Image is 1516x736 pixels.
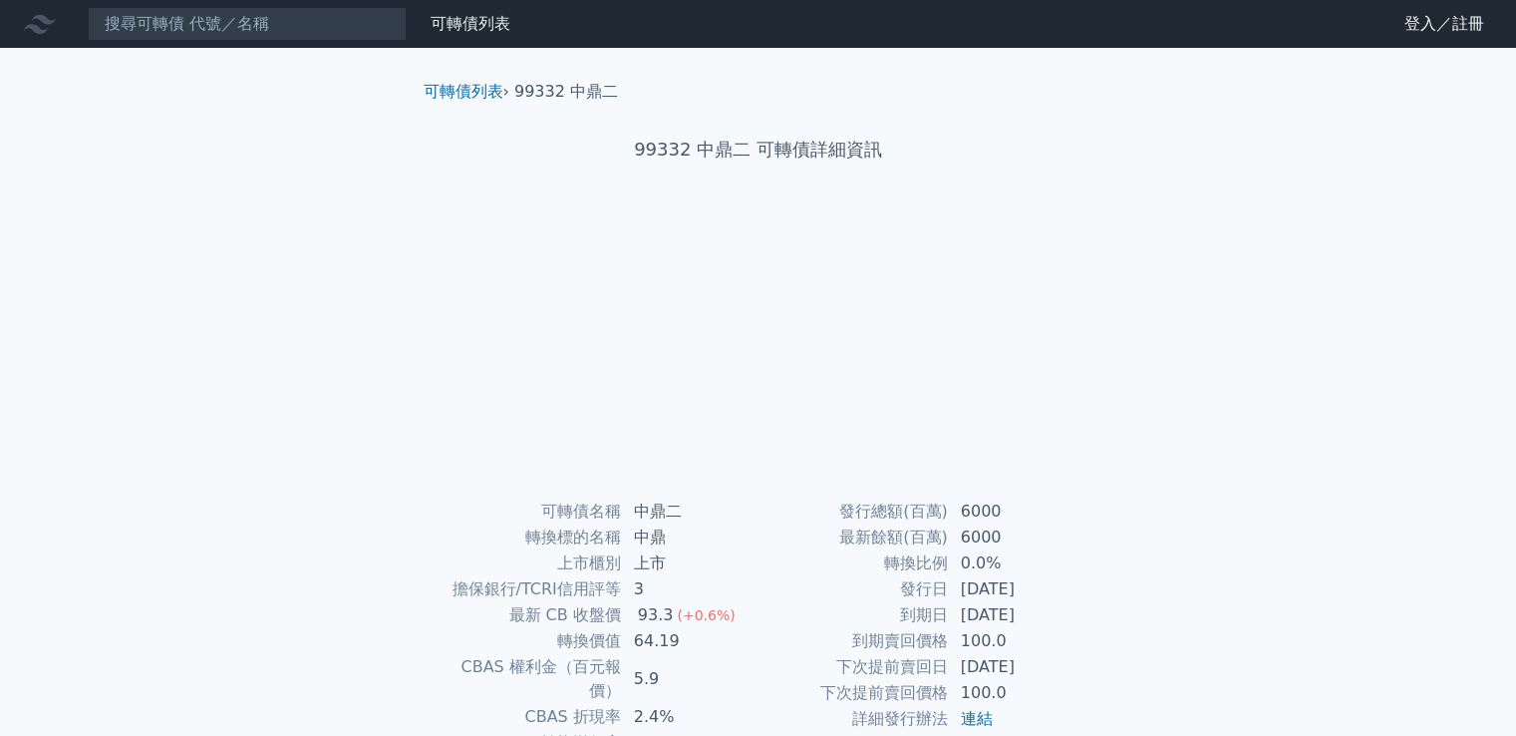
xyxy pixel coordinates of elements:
td: 6000 [949,499,1085,525]
a: 連結 [961,709,993,728]
div: 93.3 [634,603,678,627]
td: 轉換價值 [432,628,622,654]
td: CBAS 折現率 [432,704,622,730]
td: 0.0% [949,551,1085,576]
td: 轉換比例 [758,551,949,576]
li: › [424,80,509,104]
td: 100.0 [949,680,1085,706]
td: 最新餘額(百萬) [758,525,949,551]
td: 中鼎 [622,525,758,551]
td: 擔保銀行/TCRI信用評等 [432,576,622,602]
td: [DATE] [949,654,1085,680]
a: 可轉債列表 [431,14,510,33]
td: 100.0 [949,628,1085,654]
td: 發行日 [758,576,949,602]
td: 上市櫃別 [432,551,622,576]
td: 下次提前賣回價格 [758,680,949,706]
li: 99332 中鼎二 [514,80,618,104]
td: 到期賣回價格 [758,628,949,654]
td: 2.4% [622,704,758,730]
td: [DATE] [949,576,1085,602]
td: 詳細發行辦法 [758,706,949,732]
td: 6000 [949,525,1085,551]
td: 可轉債名稱 [432,499,622,525]
td: 轉換標的名稱 [432,525,622,551]
span: (+0.6%) [677,607,735,623]
td: [DATE] [949,602,1085,628]
td: 3 [622,576,758,602]
td: 下次提前賣回日 [758,654,949,680]
td: 發行總額(百萬) [758,499,949,525]
td: 5.9 [622,654,758,704]
td: 上市 [622,551,758,576]
td: 到期日 [758,602,949,628]
h1: 99332 中鼎二 可轉債詳細資訊 [408,136,1109,164]
td: 最新 CB 收盤價 [432,602,622,628]
td: 中鼎二 [622,499,758,525]
input: 搜尋可轉債 代號／名稱 [88,7,407,41]
a: 登入／註冊 [1388,8,1500,40]
a: 可轉債列表 [424,82,503,101]
td: 64.19 [622,628,758,654]
td: CBAS 權利金（百元報價） [432,654,622,704]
